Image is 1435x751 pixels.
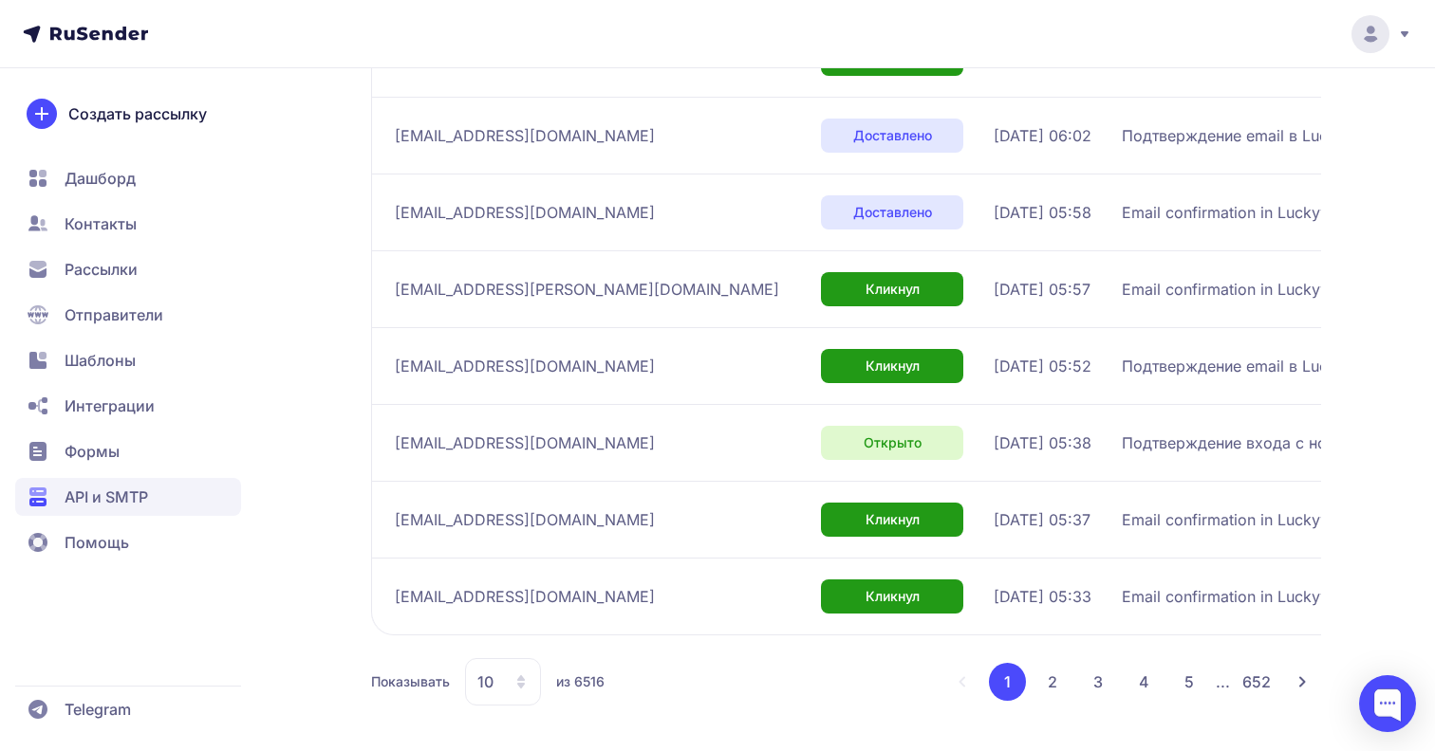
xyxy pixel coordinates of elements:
span: 10 [477,670,494,693]
span: [EMAIL_ADDRESS][DOMAIN_NAME] [395,355,655,377]
span: [DATE] 05:37 [994,508,1090,531]
span: Email confirmation in Luckywatch [1122,585,1363,608]
button: 4 [1125,663,1163,701]
span: Кликнул [866,357,920,375]
button: 1 [989,663,1026,701]
span: Email confirmation in Luckywatch [1122,278,1363,301]
button: 652 [1238,663,1276,701]
span: [EMAIL_ADDRESS][DOMAIN_NAME] [395,431,655,454]
span: [EMAIL_ADDRESS][DOMAIN_NAME] [395,508,655,531]
span: Доставлено [853,203,932,222]
span: Доставлено [853,126,932,145]
span: Подтверждение email в Luckywatch [1122,124,1388,147]
span: [EMAIL_ADDRESS][DOMAIN_NAME] [395,124,655,147]
span: Кликнул [866,510,920,529]
span: [DATE] 05:52 [994,355,1091,377]
span: Рассылки [65,258,138,281]
a: Telegram [15,690,241,728]
span: [DATE] 06:02 [994,124,1091,147]
span: Открыто [864,433,922,452]
span: Подтверждение email в Luckywatch [1122,355,1388,377]
button: 2 [1034,663,1072,701]
span: [EMAIL_ADDRESS][PERSON_NAME][DOMAIN_NAME] [395,278,779,301]
span: Кликнул [866,280,920,299]
span: [DATE] 05:57 [994,278,1090,301]
span: Создать рассылку [68,102,207,125]
button: 3 [1079,663,1117,701]
span: Помощь [65,531,129,554]
span: из 6516 [556,672,605,691]
span: [DATE] 05:33 [994,585,1091,608]
span: ... [1216,672,1230,691]
span: Email confirmation in Luckywatch [1122,508,1363,531]
span: Интеграции [65,394,155,417]
span: [EMAIL_ADDRESS][DOMAIN_NAME] [395,201,655,224]
span: Показывать [371,672,450,691]
span: [DATE] 05:58 [994,201,1091,224]
span: API и SMTP [65,485,148,508]
span: Кликнул [866,587,920,606]
span: Telegram [65,698,131,721]
span: Контакты [65,212,137,235]
span: Дашборд [65,167,136,190]
span: [DATE] 05:38 [994,431,1091,454]
span: Email confirmation in Luckywatch [1122,201,1363,224]
span: Отправители [65,303,163,326]
span: [EMAIL_ADDRESS][DOMAIN_NAME] [395,585,655,608]
button: 5 [1170,663,1208,701]
span: Шаблоны [65,349,136,372]
span: Формы [65,440,120,463]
